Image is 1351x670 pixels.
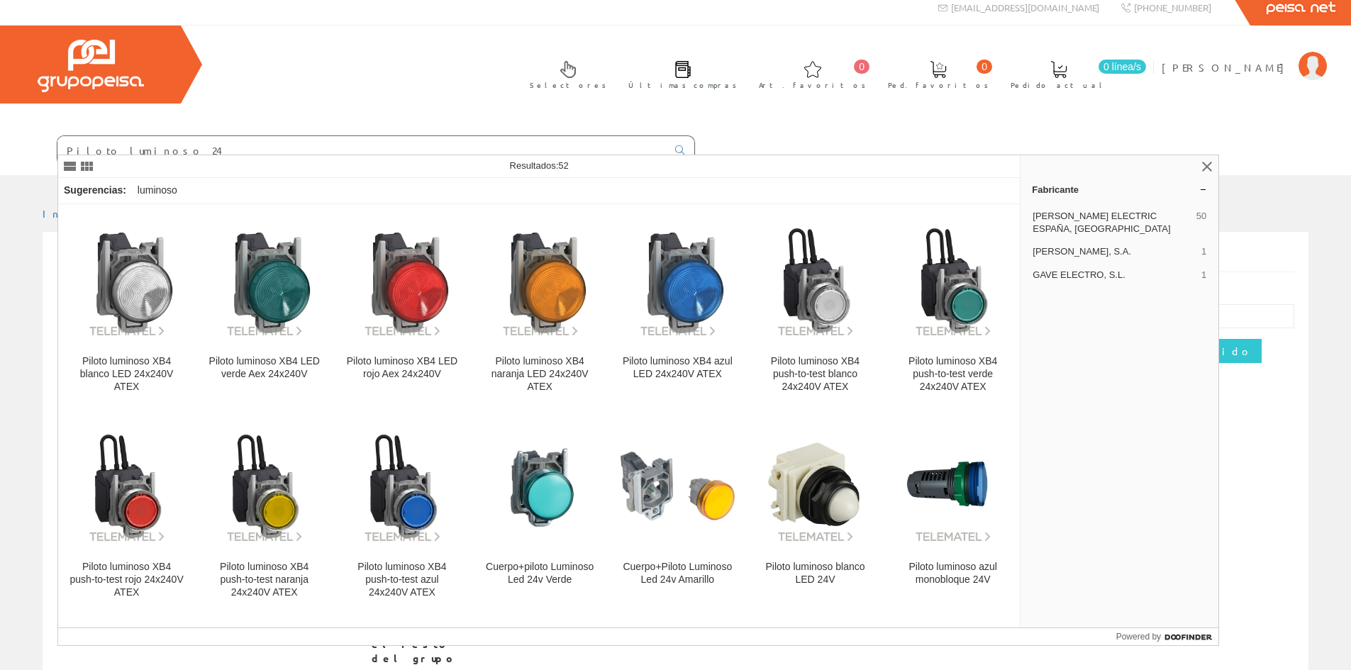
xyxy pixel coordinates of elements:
div: Sugerencias: [58,181,129,201]
img: Grupo Peisa [38,40,144,92]
div: Piloto luminoso XB4 naranja LED 24x240V ATEX [483,355,597,393]
img: Piloto luminoso blanco LED 24V [758,429,872,543]
div: Piloto luminoso XB4 push-to-test rojo 24x240V ATEX [70,561,184,599]
a: [PERSON_NAME] [1162,49,1327,62]
a: Últimas compras [614,49,744,98]
span: [PERSON_NAME] [1162,60,1291,74]
a: Piloto luminoso XB4 LED rojo Aex 24x240V Piloto luminoso XB4 LED rojo Aex 24x240V [333,205,470,410]
div: Cuerpo+Piloto Luminoso Led 24v Amarillo [621,561,735,586]
span: Powered by [1116,630,1161,643]
a: Cuerpo+Piloto Luminoso Led 24v Amarillo Cuerpo+Piloto Luminoso Led 24v Amarillo [609,411,746,615]
a: Piloto luminoso XB4 LED verde Aex 24x240V Piloto luminoso XB4 LED verde Aex 24x240V [196,205,333,410]
div: Piloto luminoso XB4 push-to-test blanco 24x240V ATEX [758,355,872,393]
a: Piloto luminoso XB4 push-to-test azul 24x240V ATEX Piloto luminoso XB4 push-to-test azul 24x240V ... [333,411,470,615]
div: Piloto luminoso blanco LED 24V [758,561,872,586]
span: [EMAIL_ADDRESS][DOMAIN_NAME] [951,1,1099,13]
div: Piloto luminoso XB4 LED rojo Aex 24x240V [345,355,459,381]
img: Piloto luminoso azul monobloque 24V [896,429,1010,543]
a: Powered by [1116,628,1219,645]
a: Selectores [516,49,613,98]
a: Piloto luminoso azul monobloque 24V Piloto luminoso azul monobloque 24V [884,411,1021,615]
img: Piloto luminoso XB4 push-to-test verde 24x240V ATEX [896,223,1010,337]
a: Piloto luminoso XB4 blanco LED 24x240V ATEX Piloto luminoso XB4 blanco LED 24x240V ATEX [58,205,195,410]
span: Art. favoritos [759,78,866,92]
div: Piloto luminoso XB4 push-to-test naranja 24x240V ATEX [207,561,321,599]
a: Piloto luminoso blanco LED 24V Piloto luminoso blanco LED 24V [747,411,884,615]
div: Piloto luminoso XB4 push-to-test azul 24x240V ATEX [345,561,459,599]
span: 0 [977,60,992,74]
div: Piloto luminoso XB4 azul LED 24x240V ATEX [621,355,735,381]
span: [PHONE_NUMBER] [1134,1,1211,13]
img: Piloto luminoso XB4 LED verde Aex 24x240V [207,223,321,337]
a: Piloto luminoso XB4 push-to-test rojo 24x240V ATEX Piloto luminoso XB4 push-to-test rojo 24x240V ... [58,411,195,615]
a: Piloto luminoso XB4 naranja LED 24x240V ATEX Piloto luminoso XB4 naranja LED 24x240V ATEX [472,205,608,410]
a: Piloto luminoso XB4 push-to-test verde 24x240V ATEX Piloto luminoso XB4 push-to-test verde 24x240... [884,205,1021,410]
span: Últimas compras [628,78,737,92]
div: luminoso [132,178,183,203]
a: Cuerpo+piloto Luminoso Led 24v Verde Cuerpo+piloto Luminoso Led 24v Verde [472,411,608,615]
span: Resultados: [510,160,569,171]
span: 0 [854,60,869,74]
a: Inicio [43,207,103,220]
span: 1 [1201,245,1206,258]
img: Piloto luminoso XB4 azul LED 24x240V ATEX [621,223,735,337]
a: Piloto luminoso XB4 azul LED 24x240V ATEX Piloto luminoso XB4 azul LED 24x240V ATEX [609,205,746,410]
img: Piloto luminoso XB4 push-to-test rojo 24x240V ATEX [70,429,184,543]
img: Cuerpo+Piloto Luminoso Led 24v Amarillo [621,429,735,543]
a: 0 línea/s Pedido actual [996,49,1150,98]
span: 1 [1201,269,1206,281]
span: [PERSON_NAME], S.A. [1033,245,1196,258]
span: 52 [558,160,568,171]
span: Ped. favoritos [888,78,989,92]
img: Piloto luminoso XB4 push-to-test naranja 24x240V ATEX [207,429,321,543]
img: Piloto luminoso XB4 naranja LED 24x240V ATEX [483,223,597,337]
img: Piloto luminoso XB4 push-to-test azul 24x240V ATEX [345,429,459,543]
a: Piloto luminoso XB4 push-to-test naranja 24x240V ATEX Piloto luminoso XB4 push-to-test naranja 24... [196,411,333,615]
span: 50 [1196,210,1206,235]
a: Fabricante [1021,178,1218,201]
div: Piloto luminoso azul monobloque 24V [896,561,1010,586]
span: GAVE ELECTRO, S.L. [1033,269,1196,281]
input: Buscar ... [57,136,667,164]
div: Cuerpo+piloto Luminoso Led 24v Verde [483,561,597,586]
a: Piloto luminoso XB4 push-to-test blanco 24x240V ATEX Piloto luminoso XB4 push-to-test blanco 24x2... [747,205,884,410]
img: Cuerpo+piloto Luminoso Led 24v Verde [483,429,597,543]
div: Piloto luminoso XB4 push-to-test verde 24x240V ATEX [896,355,1010,393]
img: Piloto luminoso XB4 blanco LED 24x240V ATEX [70,223,184,337]
img: Piloto luminoso XB4 push-to-test blanco 24x240V ATEX [758,223,872,337]
span: [PERSON_NAME] ELECTRIC ESPAÑA, [GEOGRAPHIC_DATA] [1033,210,1191,235]
span: Pedido actual [1011,78,1107,92]
img: Piloto luminoso XB4 LED rojo Aex 24x240V [345,223,459,337]
div: Piloto luminoso XB4 LED verde Aex 24x240V [207,355,321,381]
div: Piloto luminoso XB4 blanco LED 24x240V ATEX [70,355,184,393]
span: 0 línea/s [1099,60,1146,74]
span: Selectores [530,78,606,92]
